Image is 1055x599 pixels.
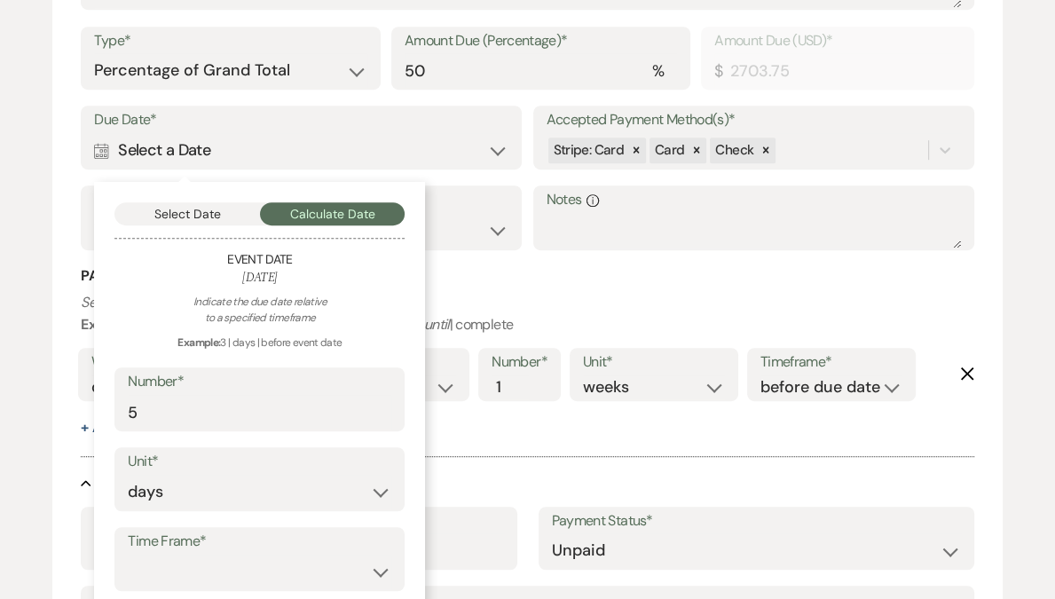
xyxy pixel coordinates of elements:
[128,369,391,395] label: Number*
[114,202,260,225] button: Select Date
[554,141,624,159] span: Stripe: Card
[91,350,279,375] label: Who would you like to remind?*
[94,133,508,168] div: Select a Date
[260,202,405,225] button: Calculate Date
[81,291,973,336] p: : weekly | | 2 | months | before event date | | complete
[81,266,973,286] h3: Payment Reminder
[128,449,391,475] label: Unit*
[714,28,960,54] label: Amount Due (USD)*
[128,529,391,555] label: Time Frame*
[655,141,684,159] span: Card
[81,475,187,493] button: Payment #2
[114,269,405,287] h6: [DATE]
[714,59,722,83] div: $
[547,187,961,213] label: Notes
[81,315,136,334] b: Example
[547,107,961,133] label: Accepted Payment Method(s)*
[81,293,239,311] i: Set reminders for this task.
[583,350,725,375] label: Unit*
[81,421,256,435] button: + AddAnotherReminder
[177,335,220,350] strong: Example:
[715,141,753,159] span: Check
[552,508,961,534] label: Payment Status*
[114,335,405,351] div: 3 | days | before event date
[114,294,405,326] div: Indicate the due date relative to a specified timeframe
[652,59,664,83] div: %
[424,315,450,334] i: until
[760,350,902,375] label: Timeframe*
[492,350,547,375] label: Number*
[114,251,405,269] h5: Event Date
[94,107,508,133] label: Due Date*
[405,28,677,54] label: Amount Due (Percentage)*
[94,28,366,54] label: Type*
